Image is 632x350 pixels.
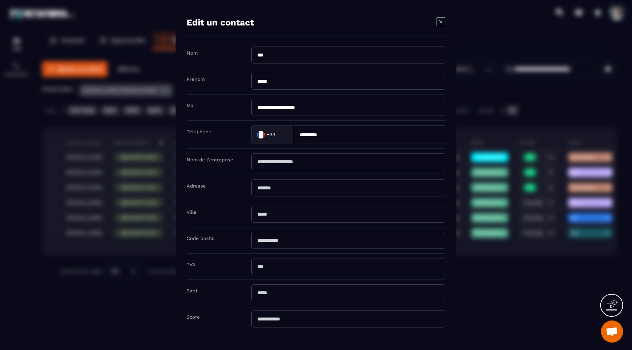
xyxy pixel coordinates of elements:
label: Téléphone [187,129,211,134]
label: Score [187,314,200,320]
label: Nom [187,50,198,56]
input: Search for option [277,129,286,140]
label: Code postal [187,236,215,241]
div: Search for option [251,125,294,144]
div: Ouvrir le chat [601,320,623,343]
label: Prénom [187,76,205,82]
h4: Edit un contact [187,17,254,28]
label: Ville [187,209,197,215]
label: TVA [187,262,196,267]
label: Mail [187,103,196,108]
span: +33 [266,131,275,138]
img: Country Flag [254,127,268,142]
label: Siret [187,288,197,294]
label: Nom de l'entreprise [187,157,233,162]
label: Adresse [187,183,206,189]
